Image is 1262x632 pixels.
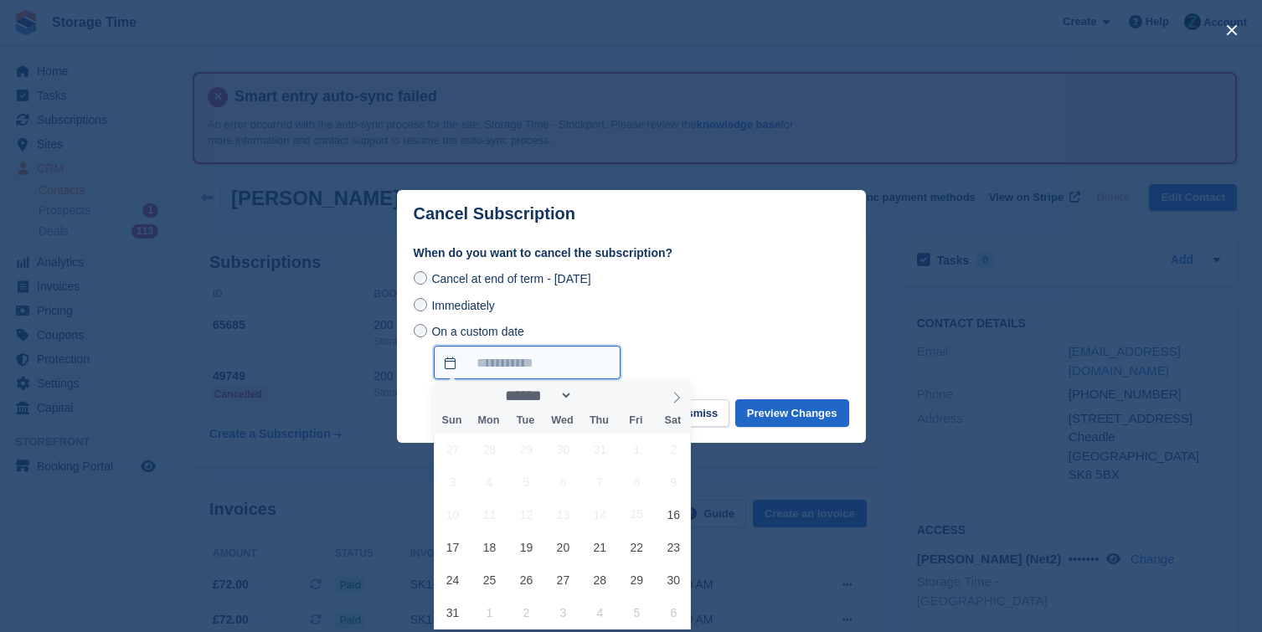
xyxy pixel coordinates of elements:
[510,563,543,596] span: August 26, 2025
[499,387,573,404] select: Month
[436,498,469,531] span: August 10, 2025
[657,563,690,596] span: August 30, 2025
[621,498,653,531] span: August 15, 2025
[547,596,579,629] span: September 3, 2025
[584,531,616,563] span: August 21, 2025
[414,204,575,224] p: Cancel Subscription
[621,531,653,563] span: August 22, 2025
[510,465,543,498] span: August 5, 2025
[617,415,654,426] span: Fri
[510,498,543,531] span: August 12, 2025
[470,415,507,426] span: Mon
[584,465,616,498] span: August 7, 2025
[573,387,626,404] input: Year
[657,433,690,465] span: August 2, 2025
[510,531,543,563] span: August 19, 2025
[735,399,849,427] button: Preview Changes
[584,563,616,596] span: August 28, 2025
[510,596,543,629] span: September 2, 2025
[547,465,579,498] span: August 6, 2025
[547,498,579,531] span: August 13, 2025
[431,325,524,338] span: On a custom date
[473,498,506,531] span: August 11, 2025
[414,324,427,337] input: On a custom date
[431,272,590,285] span: Cancel at end of term - [DATE]
[621,563,653,596] span: August 29, 2025
[436,433,469,465] span: July 27, 2025
[436,531,469,563] span: August 17, 2025
[657,531,690,563] span: August 23, 2025
[547,563,579,596] span: August 27, 2025
[436,563,469,596] span: August 24, 2025
[657,498,690,531] span: August 16, 2025
[621,596,653,629] span: September 5, 2025
[473,596,506,629] span: September 1, 2025
[621,433,653,465] span: August 1, 2025
[436,596,469,629] span: August 31, 2025
[1218,17,1245,44] button: close
[584,433,616,465] span: July 31, 2025
[580,415,617,426] span: Thu
[414,271,427,285] input: Cancel at end of term - [DATE]
[436,465,469,498] span: August 3, 2025
[664,399,729,427] button: Dismiss
[657,465,690,498] span: August 9, 2025
[431,299,494,312] span: Immediately
[543,415,580,426] span: Wed
[473,433,506,465] span: July 28, 2025
[434,415,471,426] span: Sun
[510,433,543,465] span: July 29, 2025
[434,346,621,379] input: On a custom date
[547,433,579,465] span: July 30, 2025
[507,415,543,426] span: Tue
[621,465,653,498] span: August 8, 2025
[547,531,579,563] span: August 20, 2025
[584,596,616,629] span: September 4, 2025
[414,244,849,262] label: When do you want to cancel the subscription?
[584,498,616,531] span: August 14, 2025
[473,531,506,563] span: August 18, 2025
[657,596,690,629] span: September 6, 2025
[414,298,427,311] input: Immediately
[473,465,506,498] span: August 4, 2025
[654,415,691,426] span: Sat
[473,563,506,596] span: August 25, 2025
